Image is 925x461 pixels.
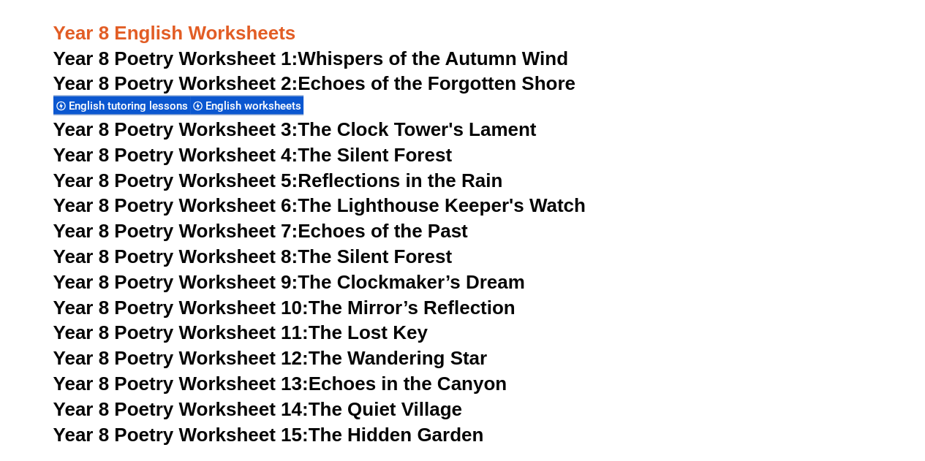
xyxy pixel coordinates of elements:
[53,72,575,94] a: Year 8 Poetry Worksheet 2:Echoes of the Forgotten Shore
[205,99,306,112] span: English worksheets
[53,397,309,419] span: Year 8 Poetry Worksheet 14:
[53,296,309,318] span: Year 8 Poetry Worksheet 10:
[53,321,309,343] span: Year 8 Poetry Worksheet 11:
[53,72,298,94] span: Year 8 Poetry Worksheet 2:
[53,346,309,368] span: Year 8 Poetry Worksheet 12:
[53,397,462,419] a: Year 8 Poetry Worksheet 14:The Quiet Village
[53,47,568,69] a: Year 8 Poetry Worksheet 1:Whispers of the Autumn Wind
[53,270,298,292] span: Year 8 Poetry Worksheet 9:
[53,169,298,191] span: Year 8 Poetry Worksheet 5:
[53,245,298,267] span: Year 8 Poetry Worksheet 8:
[53,372,309,394] span: Year 8 Poetry Worksheet 13:
[53,321,428,343] a: Year 8 Poetry Worksheet 11:The Lost Key
[190,95,303,115] div: English worksheets
[53,270,525,292] a: Year 8 Poetry Worksheet 9:The Clockmaker’s Dream
[53,143,452,165] a: Year 8 Poetry Worksheet 4:The Silent Forest
[53,143,298,165] span: Year 8 Poetry Worksheet 4:
[53,346,488,368] a: Year 8 Poetry Worksheet 12:The Wandering Star
[53,118,537,140] a: Year 8 Poetry Worksheet 3:The Clock Tower's Lament
[682,296,925,461] iframe: Chat Widget
[53,296,516,318] a: Year 8 Poetry Worksheet 10:The Mirror’s Reflection
[53,219,468,241] a: Year 8 Poetry Worksheet 7:Echoes of the Past
[53,423,309,445] span: Year 8 Poetry Worksheet 15:
[53,194,298,216] span: Year 8 Poetry Worksheet 6:
[69,99,192,112] span: English tutoring lessons
[53,372,507,394] a: Year 8 Poetry Worksheet 13:Echoes in the Canyon
[53,423,484,445] a: Year 8 Poetry Worksheet 15:The Hidden Garden
[53,245,452,267] a: Year 8 Poetry Worksheet 8:The Silent Forest
[53,118,298,140] span: Year 8 Poetry Worksheet 3:
[53,194,586,216] a: Year 8 Poetry Worksheet 6:The Lighthouse Keeper's Watch
[53,219,298,241] span: Year 8 Poetry Worksheet 7:
[53,95,190,115] div: English tutoring lessons
[53,47,298,69] span: Year 8 Poetry Worksheet 1:
[53,169,503,191] a: Year 8 Poetry Worksheet 5:Reflections in the Rain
